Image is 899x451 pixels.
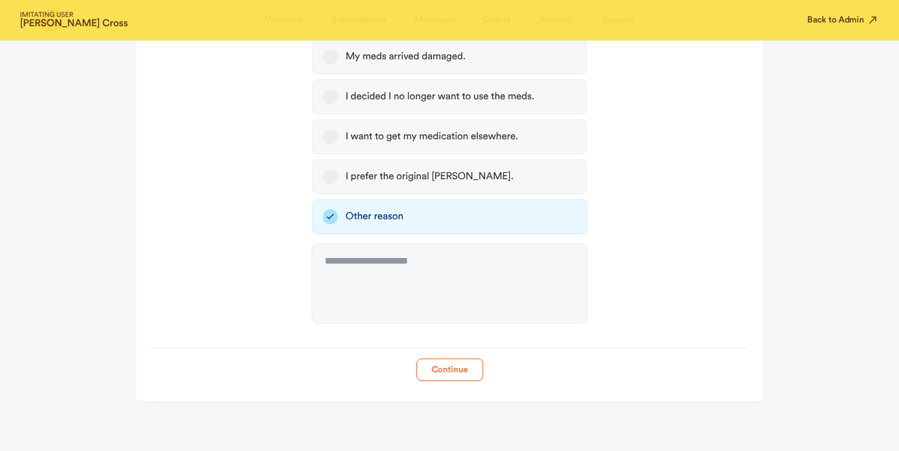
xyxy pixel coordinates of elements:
div: My meds arrived damaged. [345,51,465,63]
div: I prefer the original [PERSON_NAME]. [345,171,513,183]
div: I decided I no longer want to use the meds. [345,91,534,103]
div: I want to get my medication elsewhere. [345,131,518,143]
strong: [PERSON_NAME] Cross [20,19,128,29]
button: My meds arrived damaged. [323,49,338,64]
button: I prefer the original [PERSON_NAME]. [323,169,338,184]
span: IMITATING USER [20,12,128,19]
button: I decided I no longer want to use the meds. [323,89,338,104]
button: Back to Admin [807,14,879,26]
button: Other reason [323,209,338,224]
button: Continue [416,359,483,381]
button: I want to get my medication elsewhere. [323,129,338,144]
div: Other reason [345,211,403,223]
